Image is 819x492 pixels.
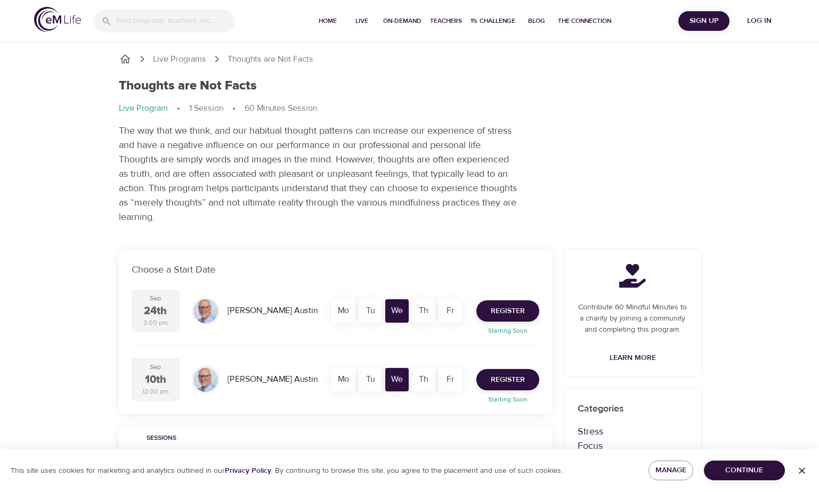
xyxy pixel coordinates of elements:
[610,351,656,365] span: Learn More
[476,369,539,390] button: Register
[385,368,409,391] div: We
[439,299,462,323] div: Fr
[412,368,435,391] div: Th
[332,368,355,391] div: Mo
[359,299,382,323] div: Tu
[125,433,198,444] span: Sessions
[471,15,515,27] span: 1% Challenge
[119,102,168,114] p: Live Program
[143,318,168,327] div: 3:00 pm
[385,299,409,323] div: We
[657,464,685,477] span: Manage
[315,15,340,27] span: Home
[476,300,539,322] button: Register
[738,14,781,28] span: Log in
[578,401,688,416] p: Categories
[578,302,688,335] p: Contribute 60 Mindful Minutes to a charity by joining a community and completing this program.
[116,10,234,32] input: Find programs, teachers, etc...
[470,395,546,404] p: Starting Soon
[470,326,546,335] p: Starting Soon
[119,124,518,224] p: The way that we think, and our habitual thought patterns can increase our experience of stress an...
[150,363,161,372] div: Sep
[524,15,549,27] span: Blog
[223,300,322,321] div: [PERSON_NAME] Austin
[412,299,435,323] div: Th
[119,53,701,65] nav: breadcrumb
[439,368,462,391] div: Fr
[704,461,785,480] button: Continue
[359,368,382,391] div: Tu
[491,305,525,318] span: Register
[119,78,257,94] h1: Thoughts are Not Facts
[430,15,462,27] span: Teachers
[683,14,725,28] span: Sign Up
[578,439,688,453] p: Focus
[153,53,206,65] a: Live Programs
[245,102,317,114] p: 60 Minutes Session
[491,373,525,387] span: Register
[150,294,161,303] div: Sep
[145,372,166,388] div: 10th
[349,15,375,27] span: Live
[189,102,223,114] p: 1 Session
[332,299,355,323] div: Mo
[223,369,322,390] div: [PERSON_NAME] Austin
[225,466,271,475] a: Privacy Policy
[383,15,421,27] span: On-Demand
[734,11,785,31] button: Log in
[228,53,313,65] p: Thoughts are Not Facts
[142,387,169,396] div: 12:00 pm
[34,7,81,32] img: logo
[119,102,701,115] nav: breadcrumb
[132,263,539,277] p: Choose a Start Date
[144,304,167,319] div: 24th
[578,424,688,439] p: Stress
[605,348,660,368] a: Learn More
[558,15,611,27] span: The Connection
[678,11,729,31] button: Sign Up
[648,461,693,480] button: Manage
[712,464,776,477] span: Continue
